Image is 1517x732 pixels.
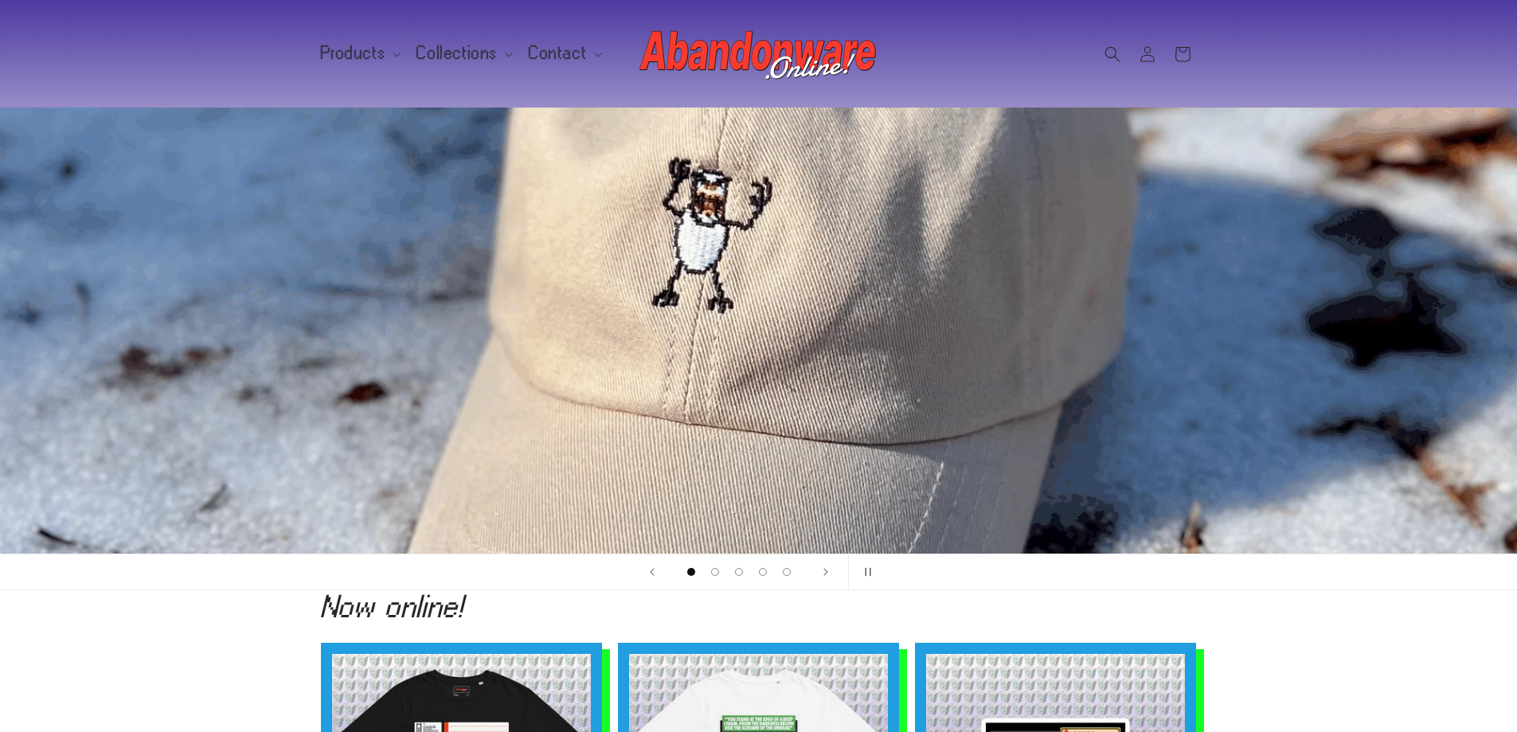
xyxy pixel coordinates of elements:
[407,37,519,70] summary: Collections
[808,554,843,589] button: Next slide
[679,560,703,584] button: Load slide 1 of 5
[703,560,727,584] button: Load slide 2 of 5
[416,46,498,61] span: Collections
[633,16,884,92] a: Abandonware
[727,560,751,584] button: Load slide 3 of 5
[321,46,386,61] span: Products
[529,46,587,61] span: Contact
[751,560,775,584] button: Load slide 4 of 5
[1095,37,1130,72] summary: Search
[519,37,608,70] summary: Contact
[775,560,799,584] button: Load slide 5 of 5
[639,22,878,86] img: Abandonware
[321,593,1197,619] h2: Now online!
[311,37,408,70] summary: Products
[848,554,883,589] button: Pause slideshow
[635,554,670,589] button: Previous slide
